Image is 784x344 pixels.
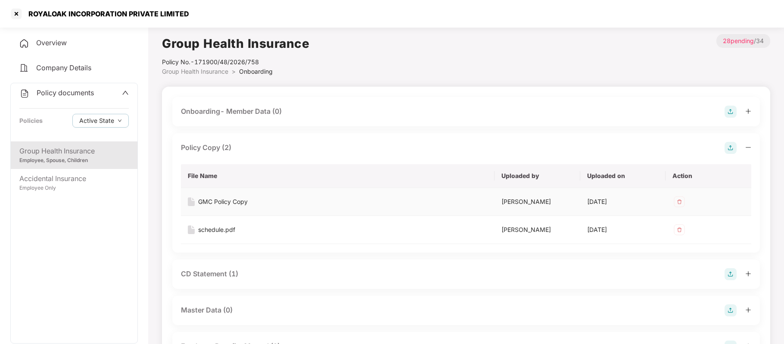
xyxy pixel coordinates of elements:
div: Policies [19,116,43,125]
span: Group Health Insurance [162,68,228,75]
img: svg+xml;base64,PHN2ZyB4bWxucz0iaHR0cDovL3d3dy53My5vcmcvMjAwMC9zdmciIHdpZHRoPSIxNiIgaGVpZ2h0PSIyMC... [188,225,195,234]
th: Uploaded by [495,164,580,188]
span: plus [745,108,751,114]
img: svg+xml;base64,PHN2ZyB4bWxucz0iaHR0cDovL3d3dy53My5vcmcvMjAwMC9zdmciIHdpZHRoPSIyNCIgaGVpZ2h0PSIyNC... [19,88,30,99]
img: svg+xml;base64,PHN2ZyB4bWxucz0iaHR0cDovL3d3dy53My5vcmcvMjAwMC9zdmciIHdpZHRoPSIyOCIgaGVpZ2h0PSIyOC... [725,106,737,118]
span: Active State [79,116,114,125]
div: [PERSON_NAME] [501,197,573,206]
img: svg+xml;base64,PHN2ZyB4bWxucz0iaHR0cDovL3d3dy53My5vcmcvMjAwMC9zdmciIHdpZHRoPSIxNiIgaGVpZ2h0PSIyMC... [188,197,195,206]
img: svg+xml;base64,PHN2ZyB4bWxucz0iaHR0cDovL3d3dy53My5vcmcvMjAwMC9zdmciIHdpZHRoPSIyOCIgaGVpZ2h0PSIyOC... [725,304,737,316]
span: Overview [36,38,67,47]
h1: Group Health Insurance [162,34,309,53]
div: Policy No.- 171900/48/2026/758 [162,57,309,67]
span: plus [745,271,751,277]
span: Company Details [36,63,91,72]
span: plus [745,307,751,313]
div: schedule.pdf [198,225,235,235]
span: 28 pending [723,37,754,44]
span: Policy documents [37,88,94,97]
div: [DATE] [587,197,659,206]
div: Master Data (0) [181,305,233,316]
th: File Name [181,164,495,188]
span: minus [745,144,751,150]
div: Policy Copy (2) [181,142,231,153]
img: svg+xml;base64,PHN2ZyB4bWxucz0iaHR0cDovL3d3dy53My5vcmcvMjAwMC9zdmciIHdpZHRoPSIzMiIgaGVpZ2h0PSIzMi... [672,223,686,237]
th: Uploaded on [580,164,666,188]
img: svg+xml;base64,PHN2ZyB4bWxucz0iaHR0cDovL3d3dy53My5vcmcvMjAwMC9zdmciIHdpZHRoPSIyNCIgaGVpZ2h0PSIyNC... [19,63,29,73]
div: Onboarding- Member Data (0) [181,106,282,117]
span: down [118,119,122,123]
img: svg+xml;base64,PHN2ZyB4bWxucz0iaHR0cDovL3d3dy53My5vcmcvMjAwMC9zdmciIHdpZHRoPSIyNCIgaGVpZ2h0PSIyNC... [19,38,29,49]
div: Accidental Insurance [19,173,129,184]
img: svg+xml;base64,PHN2ZyB4bWxucz0iaHR0cDovL3d3dy53My5vcmcvMjAwMC9zdmciIHdpZHRoPSIyOCIgaGVpZ2h0PSIyOC... [725,268,737,280]
div: GMC Policy Copy [198,197,248,206]
img: svg+xml;base64,PHN2ZyB4bWxucz0iaHR0cDovL3d3dy53My5vcmcvMjAwMC9zdmciIHdpZHRoPSIzMiIgaGVpZ2h0PSIzMi... [672,195,686,209]
div: [PERSON_NAME] [501,225,573,235]
div: Employee Only [19,184,129,192]
div: ROYALOAK INCORPORATION PRIVATE LIMITED [23,9,189,18]
div: [DATE] [587,225,659,235]
div: CD Statement (1) [181,269,238,279]
p: / 34 [716,34,770,48]
th: Action [666,164,751,188]
span: Onboarding [239,68,273,75]
span: up [122,89,129,96]
span: > [232,68,236,75]
div: Employee, Spouse, Children [19,156,129,165]
img: svg+xml;base64,PHN2ZyB4bWxucz0iaHR0cDovL3d3dy53My5vcmcvMjAwMC9zdmciIHdpZHRoPSIyOCIgaGVpZ2h0PSIyOC... [725,142,737,154]
div: Group Health Insurance [19,146,129,156]
button: Active Statedown [72,114,129,128]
